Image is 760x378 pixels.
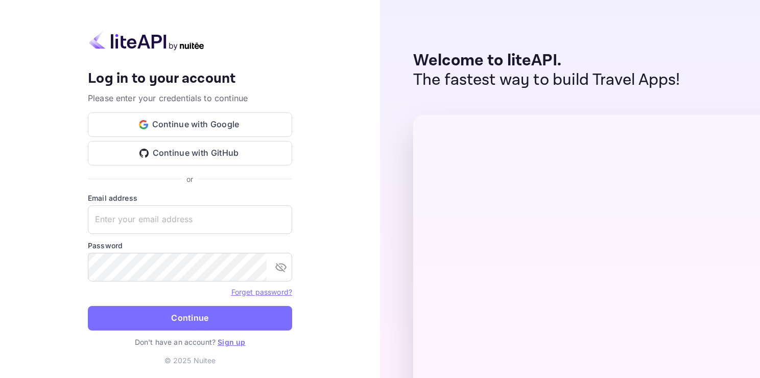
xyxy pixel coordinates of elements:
button: toggle password visibility [271,257,291,277]
a: Sign up [218,338,245,346]
h4: Log in to your account [88,70,292,88]
p: Don't have an account? [88,337,292,347]
p: Welcome to liteAPI. [413,51,680,70]
p: The fastest way to build Travel Apps! [413,70,680,90]
a: Forget password? [231,287,292,297]
button: Continue with Google [88,112,292,137]
button: Continue with GitHub [88,141,292,166]
button: Continue [88,306,292,330]
input: Enter your email address [88,205,292,234]
p: Please enter your credentials to continue [88,92,292,104]
img: liteapi [88,31,205,51]
p: or [186,174,193,184]
p: © 2025 Nuitee [164,355,216,366]
a: Forget password? [231,288,292,296]
label: Password [88,240,292,251]
label: Email address [88,193,292,203]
